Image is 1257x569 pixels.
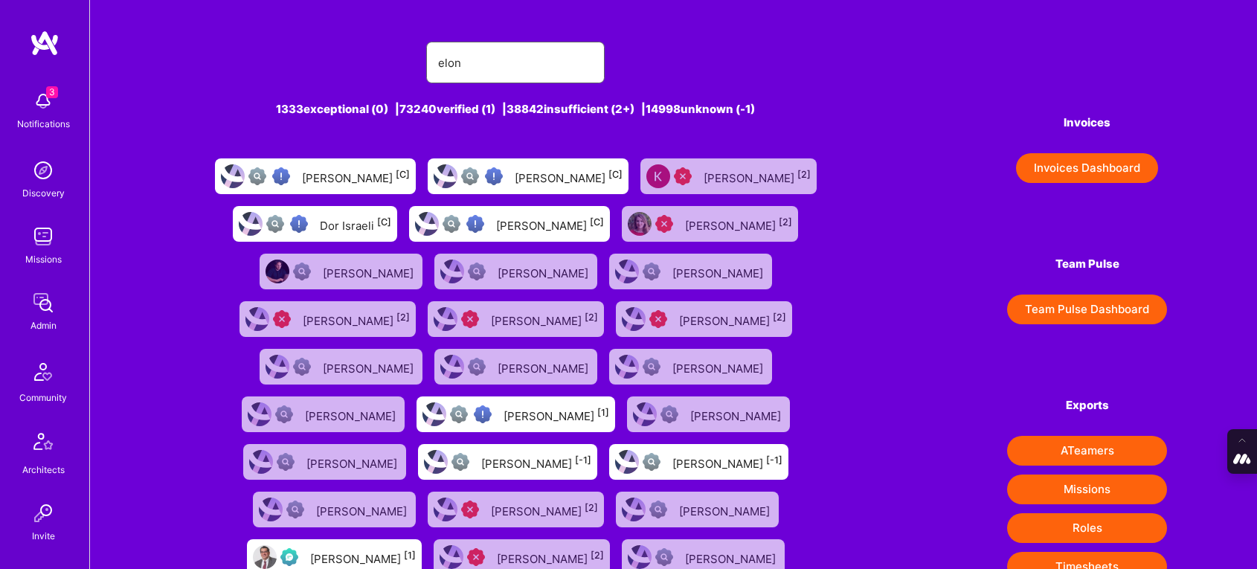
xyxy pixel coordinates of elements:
img: Invite [28,498,58,528]
div: [PERSON_NAME] [672,357,766,376]
img: Not Scrubbed [293,263,311,280]
img: Unqualified [649,310,667,328]
img: User Avatar [434,307,457,331]
img: User Avatar [440,545,463,569]
img: High Potential User [290,215,308,233]
img: User Avatar [415,212,439,236]
a: Invoices Dashboard [1007,153,1167,183]
img: User Avatar [266,355,289,379]
img: User Avatar [440,260,464,283]
img: Unqualified [461,310,479,328]
img: Architects [25,426,61,462]
a: User AvatarNot Scrubbed[PERSON_NAME] [428,248,603,295]
div: [PERSON_NAME] [685,547,779,567]
img: User Avatar [615,355,639,379]
div: [PERSON_NAME] [306,452,400,472]
img: Not Scrubbed [468,263,486,280]
img: High Potential User [272,167,290,185]
img: Not Scrubbed [293,358,311,376]
a: User AvatarNot fully vettedHigh Potential User[PERSON_NAME][C] [209,152,422,200]
h4: Team Pulse [1007,257,1167,271]
div: [PERSON_NAME] [491,309,598,329]
sup: [2] [585,502,598,513]
sup: [2] [797,169,811,180]
a: User AvatarNot Scrubbed[PERSON_NAME] [254,343,428,390]
img: User Avatar [266,260,289,283]
sup: [C] [590,216,604,228]
img: Evaluation Call Pending [280,548,298,566]
h4: Invoices [1007,116,1167,129]
img: Not fully vetted [643,453,660,471]
img: Not fully vetted [266,215,284,233]
img: User Avatar [434,164,457,188]
div: [PERSON_NAME] [704,167,811,186]
img: User Avatar [248,402,271,426]
sup: [C] [608,169,623,180]
div: [PERSON_NAME] [498,262,591,281]
div: [PERSON_NAME] [515,167,623,186]
button: ATeamers [1007,436,1167,466]
a: User AvatarNot Scrubbed[PERSON_NAME] [247,486,422,533]
div: [PERSON_NAME] [302,167,410,186]
div: [PERSON_NAME] [497,547,604,567]
a: User AvatarNot Scrubbed[PERSON_NAME] [236,390,411,438]
img: User Avatar [434,498,457,521]
a: User AvatarNot Scrubbed[PERSON_NAME] [603,343,778,390]
sup: [2] [779,216,792,228]
a: User AvatarNot fully vettedHigh Potential User[PERSON_NAME][C] [422,152,634,200]
div: [PERSON_NAME] [316,500,410,519]
a: User AvatarNot fully vettedHigh Potential User[PERSON_NAME][C] [403,200,616,248]
div: Admin [30,318,57,333]
img: Not Scrubbed [655,548,673,566]
div: [PERSON_NAME] [672,262,766,281]
button: Roles [1007,513,1167,543]
input: Search for an A-Teamer [438,44,593,82]
a: User AvatarUnqualified[PERSON_NAME][2] [616,200,804,248]
img: Not Scrubbed [277,453,295,471]
div: [PERSON_NAME] [310,547,416,567]
sup: [2] [591,550,604,561]
img: User Avatar [615,450,639,474]
img: Not Scrubbed [286,501,304,518]
a: User AvatarNot Scrubbed[PERSON_NAME] [428,343,603,390]
div: [PERSON_NAME] [305,405,399,424]
img: Not fully vetted [248,167,266,185]
div: [PERSON_NAME] [690,405,784,424]
a: User AvatarNot Scrubbed[PERSON_NAME] [237,438,412,486]
img: Not Scrubbed [468,358,486,376]
img: Unqualified [674,167,692,185]
button: Team Pulse Dashboard [1007,295,1167,324]
div: Community [19,390,67,405]
img: High Potential User [474,405,492,423]
button: Invoices Dashboard [1016,153,1158,183]
img: discovery [28,155,58,185]
img: User Avatar [622,498,646,521]
img: Unqualified [461,501,479,518]
sup: [2] [773,312,786,323]
div: [PERSON_NAME] [491,500,598,519]
img: Unqualified [273,310,291,328]
div: Architects [22,462,65,478]
img: User Avatar [253,545,277,569]
a: User AvatarUnqualified[PERSON_NAME][2] [634,152,823,200]
img: Not Scrubbed [643,263,660,280]
div: [PERSON_NAME] [498,357,591,376]
div: [PERSON_NAME] [672,452,782,472]
a: User AvatarNot fully vettedHigh Potential User[PERSON_NAME][1] [411,390,621,438]
a: User AvatarNot Scrubbed[PERSON_NAME] [610,486,785,533]
img: Not fully vetted [461,167,479,185]
img: Unqualified [467,548,485,566]
button: Missions [1007,475,1167,504]
img: User Avatar [249,450,273,474]
img: User Avatar [628,545,652,569]
div: [PERSON_NAME] [504,405,609,424]
h4: Exports [1007,399,1167,412]
div: [PERSON_NAME] [303,309,410,329]
img: teamwork [28,222,58,251]
img: Not fully vetted [451,453,469,471]
img: User Avatar [622,307,646,331]
img: User Avatar [259,498,283,521]
img: Not Scrubbed [649,501,667,518]
img: User Avatar [440,355,464,379]
img: User Avatar [221,164,245,188]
